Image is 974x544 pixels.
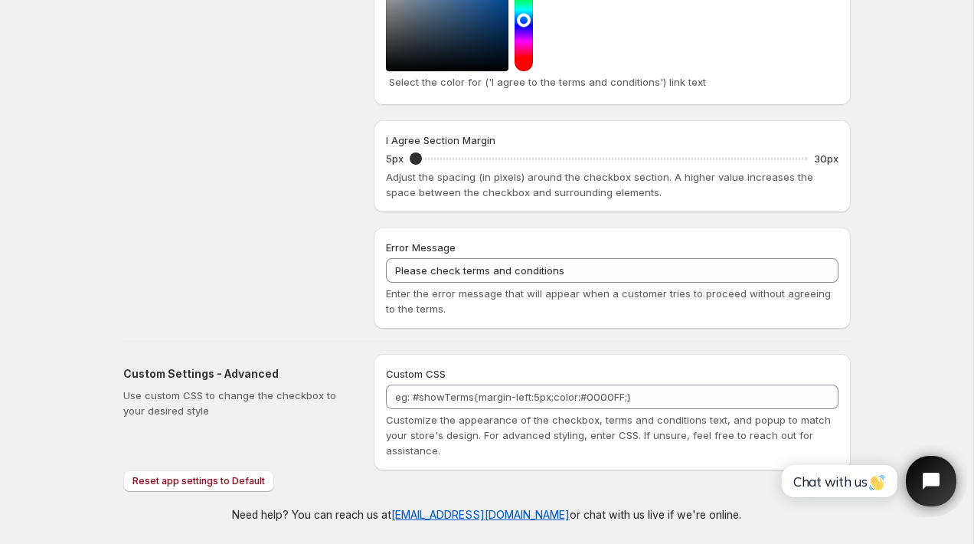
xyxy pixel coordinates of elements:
[386,241,456,254] span: Error Message
[123,366,349,382] h2: Custom Settings - Advanced
[386,287,831,315] span: Enter the error message that will appear when a customer tries to proceed without agreeing to the...
[232,507,741,523] p: Need help? You can reach us at or chat with us live if we're online.
[814,151,838,166] p: 30px
[386,134,495,146] span: I Agree Section Margin
[386,414,831,457] span: Customize the appearance of the checkbox, terms and conditions text, and popup to match your stor...
[389,74,835,90] p: Select the color for ('I agree to the terms and conditions') link text
[123,388,349,418] p: Use custom CSS to change the checkbox to your desired style
[386,368,446,380] span: Custom CSS
[123,470,274,492] button: Reset app settings to Default
[386,151,404,166] p: 5px
[132,475,265,487] span: Reset app settings to Default
[386,171,813,198] span: Adjust the spacing (in pixels) around the checkbox section. A higher value increases the space be...
[391,508,570,521] a: [EMAIL_ADDRESS][DOMAIN_NAME]
[765,445,967,517] iframe: Tidio Chat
